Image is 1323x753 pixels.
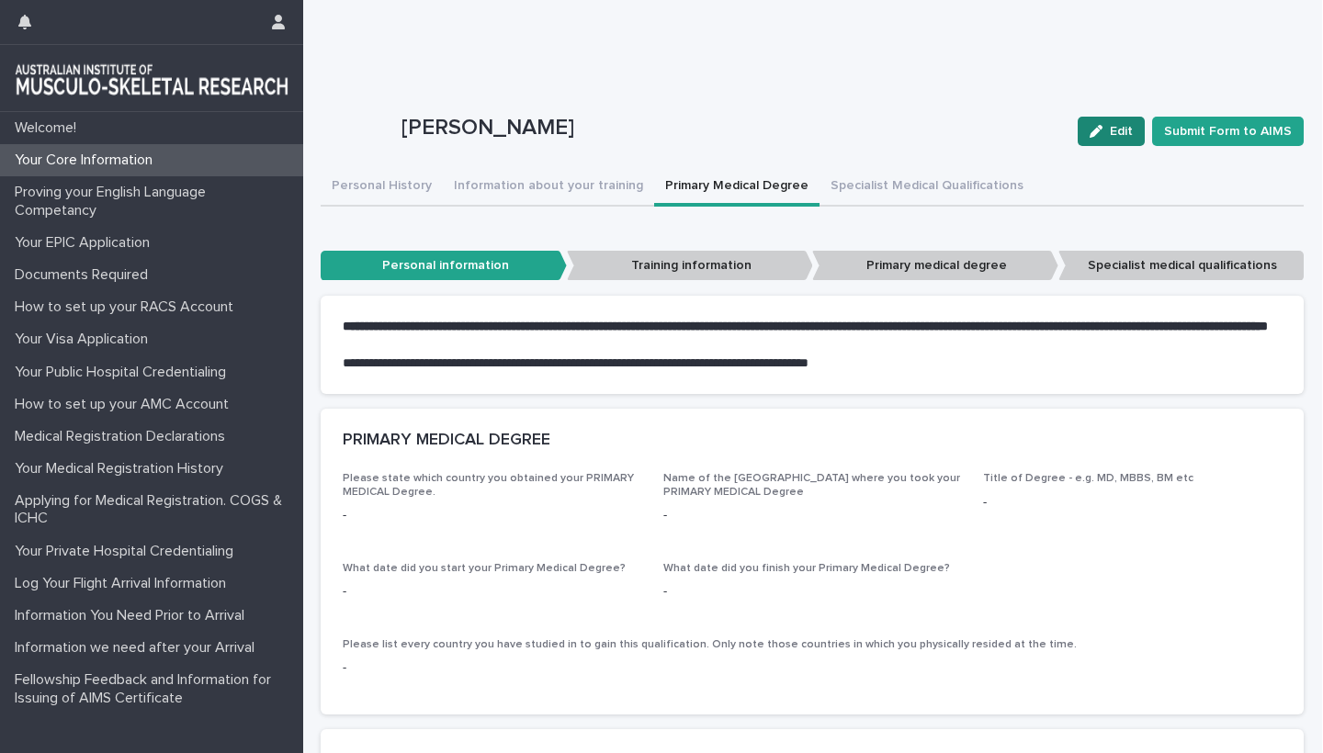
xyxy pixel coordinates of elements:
p: Your Visa Application [7,331,163,348]
p: - [343,658,1282,678]
span: What date did you finish your Primary Medical Degree? [663,563,950,574]
span: Please state which country you obtained your PRIMARY MEDICAL Degree. [343,473,634,497]
p: How to set up your AMC Account [7,396,243,413]
img: 1xcjEmqDTcmQhduivVBy [15,60,288,96]
p: Personal information [321,251,567,281]
span: What date did you start your Primary Medical Degree? [343,563,626,574]
p: Welcome! [7,119,91,137]
p: Your Core Information [7,152,167,169]
p: Log Your Flight Arrival Information [7,575,241,592]
button: Personal History [321,168,443,207]
p: Information You Need Prior to Arrival [7,607,259,624]
p: - [663,506,962,525]
span: Title of Degree - e.g. MD, MBBS, BM etc [983,473,1193,484]
span: Submit Form to AIMS [1164,122,1292,140]
button: Information about your training [443,168,654,207]
p: How to set up your RACS Account [7,298,248,316]
p: Specialist medical qualifications [1058,251,1305,281]
p: Fellowship Feedback and Information for Issuing of AIMS Certificate [7,671,303,706]
span: Please list every country you have studied in to gain this qualification. Only note those countri... [343,639,1077,650]
p: Proving your English Language Competancy [7,184,303,219]
p: Medical Registration Declarations [7,428,240,445]
h2: PRIMARY MEDICAL DEGREE [343,431,550,451]
p: Applying for Medical Registration. COGS & ICHC [7,492,303,527]
p: Primary medical degree [812,251,1058,281]
p: Your EPIC Application [7,234,164,252]
p: - [343,506,641,525]
button: Specialist Medical Qualifications [820,168,1035,207]
span: Edit [1110,125,1133,138]
p: Training information [567,251,813,281]
p: Your Public Hospital Credentialing [7,364,241,381]
p: Information we need after your Arrival [7,639,269,657]
p: - [343,582,641,601]
p: - [983,493,1282,512]
button: Submit Form to AIMS [1152,117,1304,146]
button: Primary Medical Degree [654,168,820,207]
p: Documents Required [7,266,163,284]
button: Edit [1078,117,1145,146]
p: Your Medical Registration History [7,460,238,478]
p: [PERSON_NAME] [401,115,1063,141]
p: Your Private Hospital Credentialing [7,543,248,560]
span: Name of the [GEOGRAPHIC_DATA] where you took your PRIMARY MEDICAL Degree [663,473,960,497]
p: - [663,582,962,601]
